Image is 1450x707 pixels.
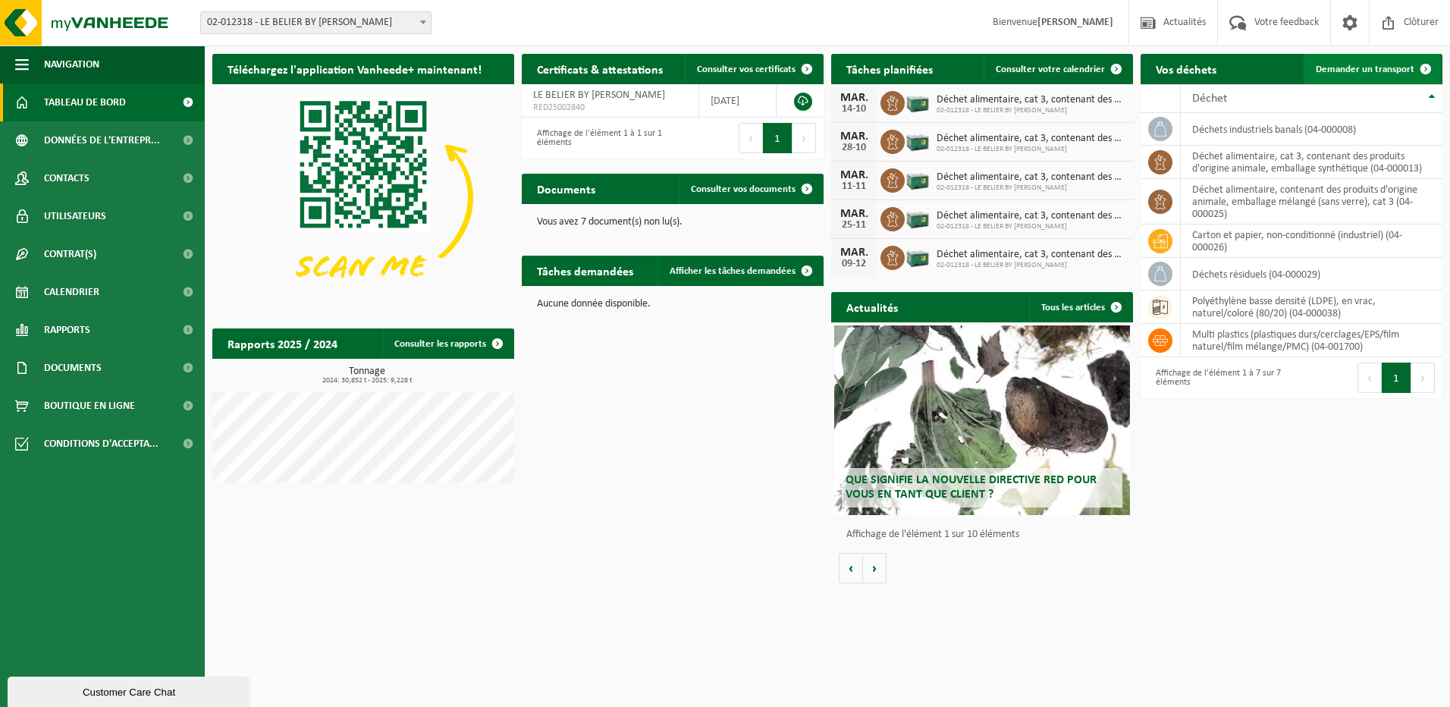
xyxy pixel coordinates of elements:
span: Contacts [44,159,89,197]
h2: Tâches planifiées [831,54,948,83]
div: 25-11 [839,220,869,231]
span: 02-012318 - LE BELIER BY DELANCHY - CARVIN [201,12,431,33]
img: Download de VHEPlus App [212,84,514,311]
span: Boutique en ligne [44,387,135,425]
td: déchet alimentaire, cat 3, contenant des produits d'origine animale, emballage synthétique (04-00... [1181,146,1442,179]
h2: Documents [522,174,610,203]
span: Données de l'entrepr... [44,121,160,159]
h2: Certificats & attestations [522,54,678,83]
button: Vorige [839,553,863,583]
h2: Rapports 2025 / 2024 [212,328,353,358]
span: Déchet alimentaire, cat 3, contenant des produits d'origine animale, emballage s... [937,171,1125,184]
div: MAR. [839,208,869,220]
td: [DATE] [699,84,777,118]
td: déchet alimentaire, contenant des produits d'origine animale, emballage mélangé (sans verre), cat... [1181,179,1442,225]
button: Next [792,123,816,153]
img: PB-LB-0680-HPE-GN-01 [905,244,931,269]
h3: Tonnage [220,366,514,385]
td: carton et papier, non-conditionné (industriel) (04-000026) [1181,225,1442,258]
span: Rapports [44,311,90,349]
p: Aucune donnée disponible. [537,299,808,310]
div: MAR. [839,169,869,181]
h2: Vos déchets [1141,54,1232,83]
span: Contrat(s) [44,235,96,273]
button: Volgende [863,553,887,583]
span: LE BELIER BY [PERSON_NAME] [533,90,665,101]
td: déchets résiduels (04-000029) [1181,258,1442,291]
span: 02-012318 - LE BELIER BY [PERSON_NAME] [937,184,1125,193]
h2: Téléchargez l'application Vanheede+ maintenant! [212,54,497,83]
a: Consulter vos certificats [685,54,822,84]
span: RED25002840 [533,102,687,114]
span: 02-012318 - LE BELIER BY [PERSON_NAME] [937,145,1125,154]
div: 14-10 [839,104,869,115]
span: Que signifie la nouvelle directive RED pour vous en tant que client ? [846,474,1097,501]
span: Calendrier [44,273,99,311]
button: Previous [739,123,763,153]
div: MAR. [839,247,869,259]
span: Déchet [1192,93,1227,105]
div: 11-11 [839,181,869,192]
a: Demander un transport [1304,54,1441,84]
a: Afficher les tâches demandées [658,256,822,286]
div: Affichage de l'élément 1 à 1 sur 1 éléments [529,121,665,155]
button: 1 [1382,363,1411,393]
span: Navigation [44,46,99,83]
span: Tableau de bord [44,83,126,121]
span: Demander un transport [1316,64,1414,74]
img: PB-LB-0680-HPE-GN-01 [905,89,931,115]
img: PB-LB-0680-HPE-GN-01 [905,166,931,192]
span: 02-012318 - LE BELIER BY [PERSON_NAME] [937,261,1125,270]
div: MAR. [839,130,869,143]
p: Affichage de l'élément 1 sur 10 éléments [846,529,1125,540]
button: Next [1411,363,1435,393]
a: Consulter vos documents [679,174,822,204]
p: Vous avez 7 document(s) non lu(s). [537,217,808,228]
td: multi plastics (plastiques durs/cerclages/EPS/film naturel/film mélange/PMC) (04-001700) [1181,324,1442,357]
div: 09-12 [839,259,869,269]
span: Consulter votre calendrier [996,64,1105,74]
span: 2024: 30,852 t - 2025: 9,228 t [220,377,514,385]
h2: Tâches demandées [522,256,648,285]
span: 02-012318 - LE BELIER BY [PERSON_NAME] [937,222,1125,231]
h2: Actualités [831,292,913,322]
span: Déchet alimentaire, cat 3, contenant des produits d'origine animale, emballage s... [937,210,1125,222]
div: 28-10 [839,143,869,153]
span: Déchet alimentaire, cat 3, contenant des produits d'origine animale, emballage s... [937,94,1125,106]
span: 02-012318 - LE BELIER BY DELANCHY - CARVIN [200,11,432,34]
a: Tous les articles [1029,292,1131,322]
div: Affichage de l'élément 1 à 7 sur 7 éléments [1148,361,1284,394]
span: Utilisateurs [44,197,106,235]
a: Que signifie la nouvelle directive RED pour vous en tant que client ? [834,325,1130,515]
a: Consulter votre calendrier [984,54,1131,84]
span: Déchet alimentaire, cat 3, contenant des produits d'origine animale, emballage s... [937,249,1125,261]
span: Déchet alimentaire, cat 3, contenant des produits d'origine animale, emballage s... [937,133,1125,145]
strong: [PERSON_NAME] [1037,17,1113,28]
iframe: chat widget [8,674,253,707]
img: PB-LB-0680-HPE-GN-01 [905,127,931,153]
a: Consulter les rapports [382,328,513,359]
span: Documents [44,349,102,387]
div: MAR. [839,92,869,104]
span: 02-012318 - LE BELIER BY [PERSON_NAME] [937,106,1125,115]
button: Previous [1357,363,1382,393]
span: Conditions d'accepta... [44,425,158,463]
img: PB-LB-0680-HPE-GN-01 [905,205,931,231]
span: Consulter vos certificats [697,64,796,74]
button: 1 [763,123,792,153]
span: Consulter vos documents [691,184,796,194]
td: polyéthylène basse densité (LDPE), en vrac, naturel/coloré (80/20) (04-000038) [1181,291,1442,324]
td: déchets industriels banals (04-000008) [1181,113,1442,146]
span: Afficher les tâches demandées [670,266,796,276]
